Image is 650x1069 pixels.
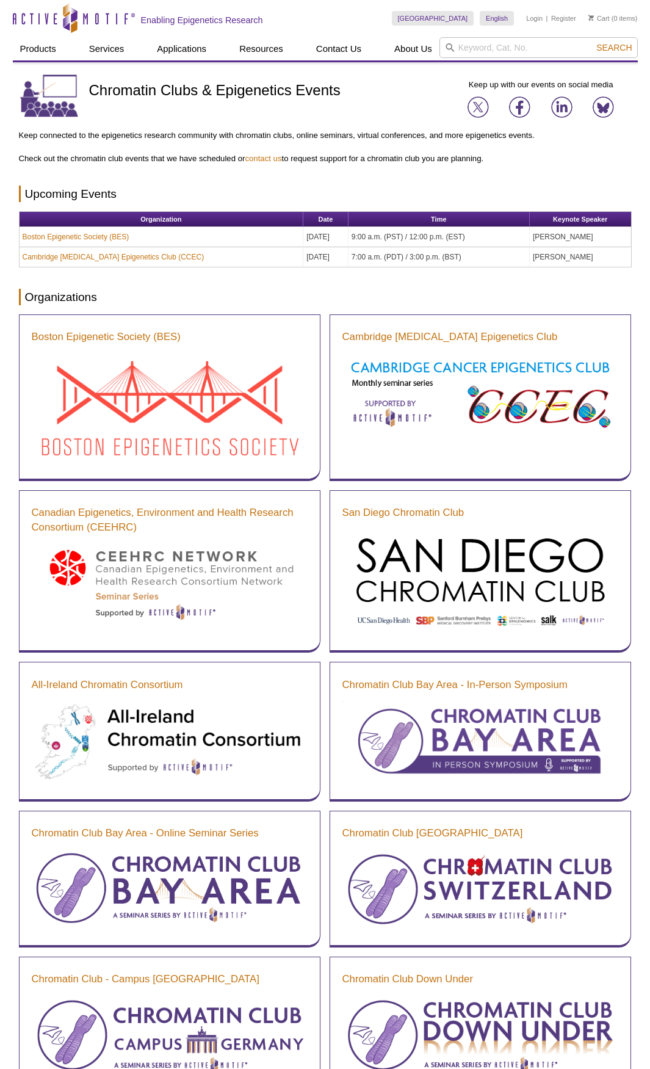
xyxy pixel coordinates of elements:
[509,96,530,118] img: Join us on Facebook
[551,14,576,23] a: Register
[342,972,474,987] a: Chromatin Club Down Under
[19,130,632,141] p: Keep connected to the epigenetics research community with chromatin clubs, online seminars, virtu...
[303,212,348,227] th: Date
[32,850,308,930] img: Chromatin Club Bay Area Seminar Series
[530,212,631,227] th: Keynote Speaker
[588,11,638,26] li: (0 items)
[342,850,618,929] img: Chromatin Club Switzerland Seminar Series
[303,227,348,247] td: [DATE]
[450,79,632,90] p: Keep up with our events on social media
[19,289,632,305] h2: Organizations
[588,14,610,23] a: Cart
[23,231,129,242] a: Boston Epigenetic Society (BES)
[551,96,572,118] img: Join us on LinkedIn
[309,37,369,60] a: Contact Us
[19,153,632,164] p: Check out the chromatin club events that we have scheduled or to request support for a chromatin ...
[32,544,308,623] img: Canadian Epigenetics, Environment and Health Research Consortium (CEEHRC) Seminar Series
[19,73,80,119] img: Chromatin Clubs & Epigenetic Events
[303,247,348,267] td: [DATE]
[13,37,63,60] a: Products
[546,11,548,26] li: |
[439,37,638,58] input: Keyword, Cat. No.
[150,37,214,60] a: Applications
[596,43,632,53] span: Search
[20,212,304,227] th: Organization
[342,678,568,692] a: Chromatin Club Bay Area - In-Person Symposium
[342,529,618,635] img: San Diego Chromatin Club Seminar Series
[593,96,614,118] img: Join us on Bluesky
[32,972,259,987] a: Chromatin Club - Campus [GEOGRAPHIC_DATA]
[32,506,308,535] a: Canadian Epigenetics, Environment and Health Research Consortium (CEEHRC)
[468,96,489,118] img: Join us on X
[32,330,181,344] a: Boston Epigenetic Society (BES)
[32,701,308,784] img: All-Ireland Chromatin Consortium Seminar Series
[245,154,281,163] a: contact us
[32,826,259,841] a: Chromatin Club Bay Area - Online Seminar Series
[342,701,618,781] img: Chromatin Club Bay Area - In-Person Symposium
[232,37,291,60] a: Resources
[480,11,514,26] a: English
[342,353,618,433] img: Cambridge Cancer Epigenetics Club Seminar Series
[348,247,530,267] td: 7:00 a.m. (PDT) / 3:00 p.m. (BST)
[530,247,631,267] td: [PERSON_NAME]
[348,227,530,247] td: 9:00 a.m. (PST) / 12:00 p.m. (EST)
[342,826,523,841] a: Chromatin Club [GEOGRAPHIC_DATA]
[526,14,543,23] a: Login
[89,82,341,100] h1: Chromatin Clubs & Epigenetics Events
[348,212,530,227] th: Time
[593,42,635,53] button: Search
[530,227,631,247] td: [PERSON_NAME]
[141,15,263,26] h2: Enabling Epigenetics Research
[392,11,474,26] a: [GEOGRAPHIC_DATA]
[82,37,132,60] a: Services
[19,186,632,202] h2: Upcoming Events
[588,15,594,21] img: Your Cart
[342,506,464,520] a: San Diego Chromatin Club
[342,330,558,344] a: Cambridge [MEDICAL_DATA] Epigenetics Club
[23,252,204,263] a: Cambridge [MEDICAL_DATA] Epigenetics Club (CCEC)
[32,678,183,692] a: All-Ireland Chromatin Consortium
[387,37,439,60] a: About Us
[32,353,308,463] img: Boston Epigenetic Society (BES) Seminar Series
